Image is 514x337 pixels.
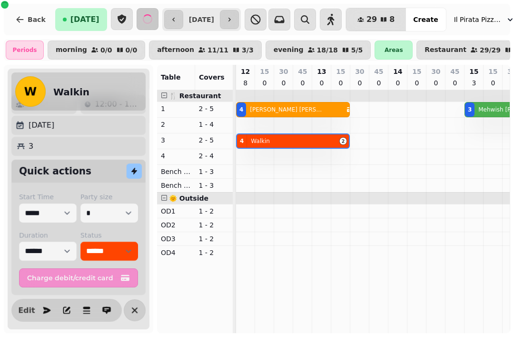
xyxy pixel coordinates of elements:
[70,16,99,23] span: [DATE]
[413,16,438,23] span: Create
[199,73,225,81] span: Covers
[242,47,254,53] p: 3 / 3
[161,248,191,257] p: OD4
[80,230,138,240] label: Status
[198,206,229,216] p: 1 - 2
[375,41,413,60] div: Areas
[432,78,440,88] p: 0
[346,8,406,31] button: 298
[27,275,119,281] span: Charge debit/credit card
[198,104,229,113] p: 2 - 5
[260,67,269,76] p: 15
[21,306,32,314] span: Edit
[336,67,345,76] p: 15
[55,8,107,31] button: [DATE]
[251,137,270,145] p: Walkin
[169,92,221,100] span: 🍴 Restaurant
[198,167,229,176] p: 1 - 3
[53,85,89,99] h2: Walkin
[161,234,191,244] p: OD3
[242,78,249,88] p: 8
[317,67,326,76] p: 13
[241,67,250,76] p: 12
[299,78,306,88] p: 0
[198,234,229,244] p: 1 - 2
[157,46,194,54] p: afternoon
[100,47,112,53] p: 0 / 0
[239,106,243,113] div: 4
[469,67,478,76] p: 15
[298,67,307,76] p: 45
[280,78,287,88] p: 0
[161,220,191,230] p: OD2
[488,67,497,76] p: 15
[198,135,229,145] p: 2 - 5
[56,46,87,54] p: morning
[470,78,478,88] p: 3
[355,67,364,76] p: 30
[17,301,36,320] button: Edit
[198,151,229,161] p: 2 - 4
[389,16,395,23] span: 8
[413,78,421,88] p: 0
[279,67,288,76] p: 30
[161,151,191,161] p: 4
[351,47,363,53] p: 5 / 5
[454,15,502,24] span: Il Pirata Pizzata
[198,220,229,230] p: 1 - 2
[451,78,459,88] p: 0
[366,16,377,23] span: 29
[80,192,138,202] label: Party size
[48,41,145,60] button: morning0/00/0
[161,181,191,190] p: Bench Right
[161,206,191,216] p: OD1
[394,78,402,88] p: 0
[274,46,304,54] p: evening
[250,106,323,113] p: [PERSON_NAME] [PERSON_NAME]
[198,248,229,257] p: 1 - 2
[489,78,497,88] p: 0
[161,167,191,176] p: Bench Left
[6,41,44,60] div: Periods
[393,67,402,76] p: 14
[261,78,268,88] p: 0
[161,104,191,113] p: 1
[468,106,472,113] div: 3
[208,47,228,53] p: 11 / 11
[374,67,383,76] p: 45
[19,164,91,178] h2: Quick actions
[412,67,421,76] p: 15
[450,67,459,76] p: 45
[28,16,46,23] span: Back
[126,47,138,53] p: 0 / 0
[19,230,77,240] label: Duration
[198,181,229,190] p: 1 - 3
[356,78,364,88] p: 0
[19,268,138,287] button: Charge debit/credit card
[266,41,371,60] button: evening18/185/5
[8,8,53,31] button: Back
[240,137,244,145] div: 4
[161,73,181,81] span: Table
[24,86,37,97] span: W
[317,47,338,53] p: 18 / 18
[337,78,345,88] p: 0
[480,47,501,53] p: 29 / 29
[19,192,77,202] label: Start Time
[169,194,208,202] span: 🌞 Outside
[149,41,262,60] button: afternoon11/113/3
[405,8,445,31] button: Create
[431,67,440,76] p: 30
[425,46,466,54] p: Restaurant
[375,78,383,88] p: 0
[198,120,229,129] p: 1 - 4
[29,120,54,131] p: [DATE]
[161,135,191,145] p: 3
[29,141,33,152] p: 3
[161,120,191,129] p: 2
[318,78,326,88] p: 0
